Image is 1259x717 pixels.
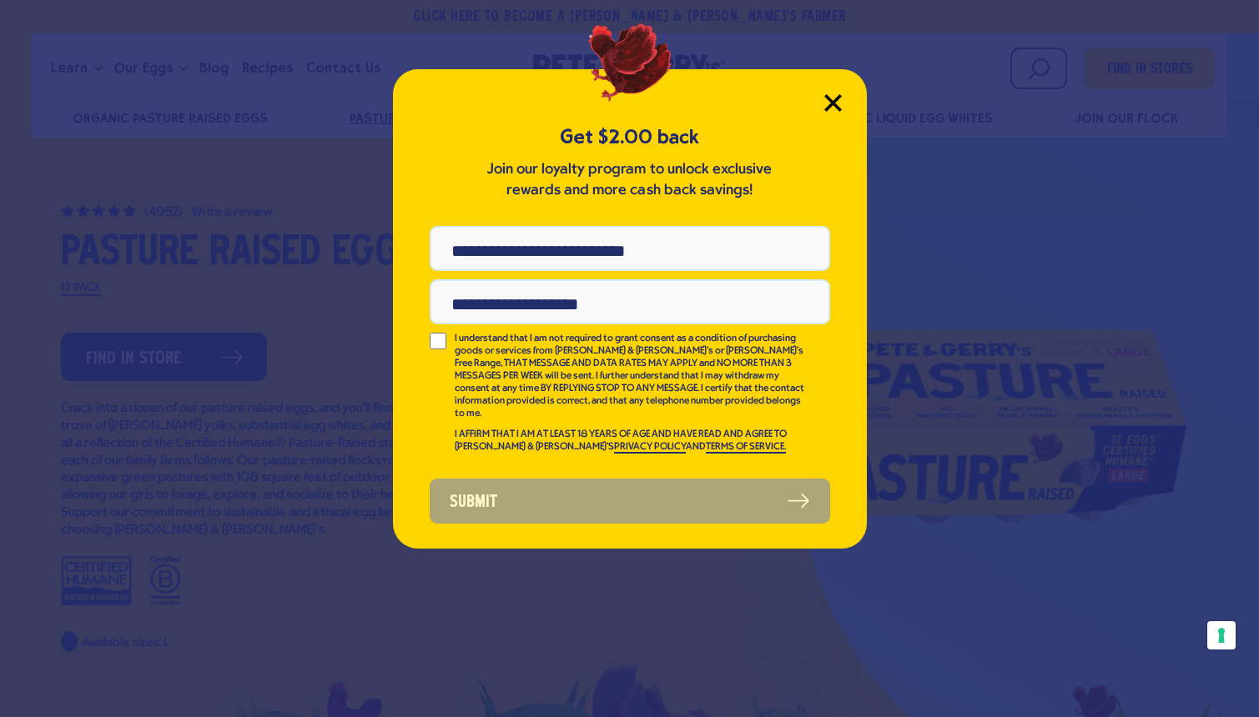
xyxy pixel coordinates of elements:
p: Join our loyalty program to unlock exclusive rewards and more cash back savings! [484,159,776,201]
button: Submit [430,479,830,524]
p: I understand that I am not required to grant consent as a condition of purchasing goods or servic... [455,333,807,420]
button: Your consent preferences for tracking technologies [1207,621,1236,649]
a: TERMS OF SERVICE. [706,442,786,454]
p: I AFFIRM THAT I AM AT LEAST 18 YEARS OF AGE AND HAVE READ AND AGREE TO [PERSON_NAME] & [PERSON_NA... [455,429,807,454]
h5: Get $2.00 back [430,123,830,151]
a: PRIVACY POLICY [614,442,686,454]
button: Close Modal [824,94,842,112]
input: I understand that I am not required to grant consent as a condition of purchasing goods or servic... [430,333,446,349]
